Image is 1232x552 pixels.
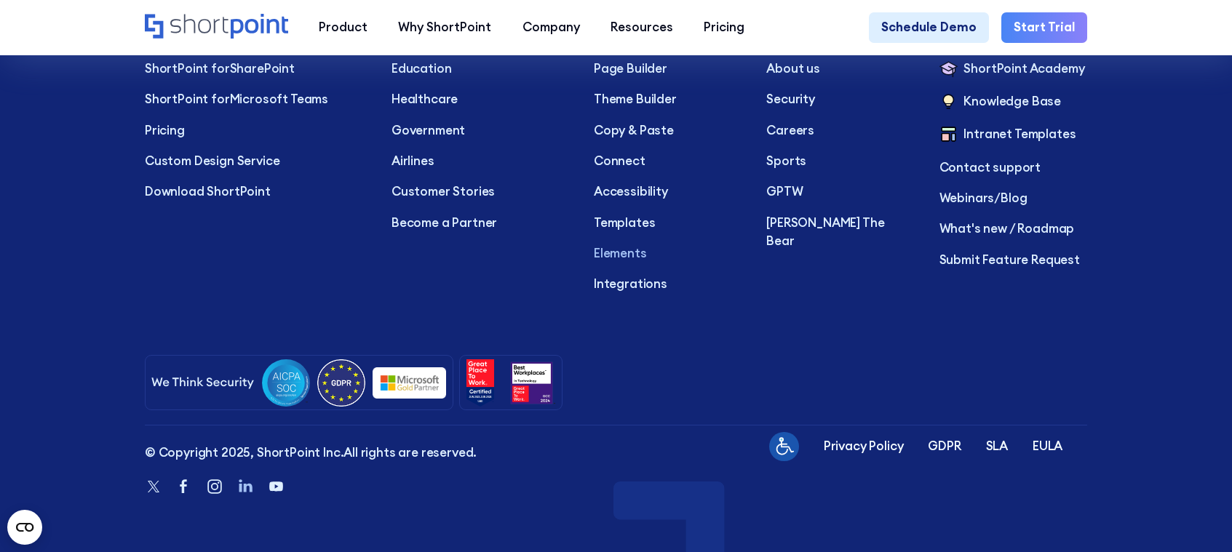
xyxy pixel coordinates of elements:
[145,60,230,76] span: ShortPoint for
[939,251,1087,269] a: Submit Feature Request
[145,152,367,170] a: Custom Design Service
[939,159,1087,177] a: Contact support
[145,183,367,201] a: Download ShortPoint
[688,12,760,43] a: Pricing
[963,92,1061,113] p: Knowledge Base
[145,444,343,460] span: © Copyright 2025, ShortPoint Inc.
[594,183,742,201] a: Accessibility
[398,18,491,36] div: Why ShortPoint
[869,12,989,43] a: Schedule Demo
[1033,437,1062,455] a: EULA
[766,152,914,170] a: Sports
[392,90,569,108] a: Healthcare
[594,121,742,140] a: Copy & Paste
[963,60,1084,80] p: ShortPoint Academy
[766,183,914,201] a: GPTW
[145,90,367,108] a: ShortPoint forMicrosoft Teams
[594,90,742,108] a: Theme Builder
[236,477,254,497] a: Linkedin
[939,125,1087,145] a: Intranet Templates
[319,18,367,36] div: Product
[267,477,285,497] a: Youtube
[145,14,288,41] a: Home
[1001,190,1027,206] a: Blog
[594,214,742,232] a: Templates
[145,91,230,107] span: ShortPoint for
[145,60,367,78] a: ShortPoint forSharePoint
[392,183,569,201] a: Customer Stories
[963,125,1076,145] p: Intranet Templates
[766,90,914,108] a: Security
[766,60,914,78] a: About us
[383,12,506,43] a: Why ShortPoint
[939,92,1087,113] a: Knowledge Base
[939,190,995,206] a: Webinars
[522,18,580,36] div: Company
[939,220,1087,238] a: What's new / Roadmap
[594,152,742,170] a: Connect
[939,189,1087,207] p: /
[766,121,914,140] a: Careers
[986,437,1009,455] a: SLA
[145,478,162,497] a: Twitter
[507,12,595,43] a: Company
[392,121,569,140] a: Government
[145,121,367,140] a: Pricing
[392,214,569,232] a: Become a Partner
[928,437,961,455] a: GDPR
[704,18,744,36] div: Pricing
[824,437,904,455] a: Privacy Policy
[175,477,193,497] a: Facebook
[1159,482,1232,552] iframe: Chat Widget
[595,12,688,43] a: Resources
[7,510,42,545] button: Open CMP widget
[939,60,1087,80] a: ShortPoint Academy
[145,90,367,108] p: Microsoft Teams
[611,18,673,36] div: Resources
[205,477,223,497] a: Instagram
[303,12,383,43] a: Product
[594,60,742,78] a: Page Builder
[392,152,569,170] a: Airlines
[145,60,367,78] p: SharePoint
[1001,12,1087,43] a: Start Trial
[145,444,477,462] p: All rights are reserved.
[392,60,569,78] a: Education
[594,244,742,263] a: Elements
[766,214,914,251] a: [PERSON_NAME] The Bear
[594,275,742,293] a: Integrations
